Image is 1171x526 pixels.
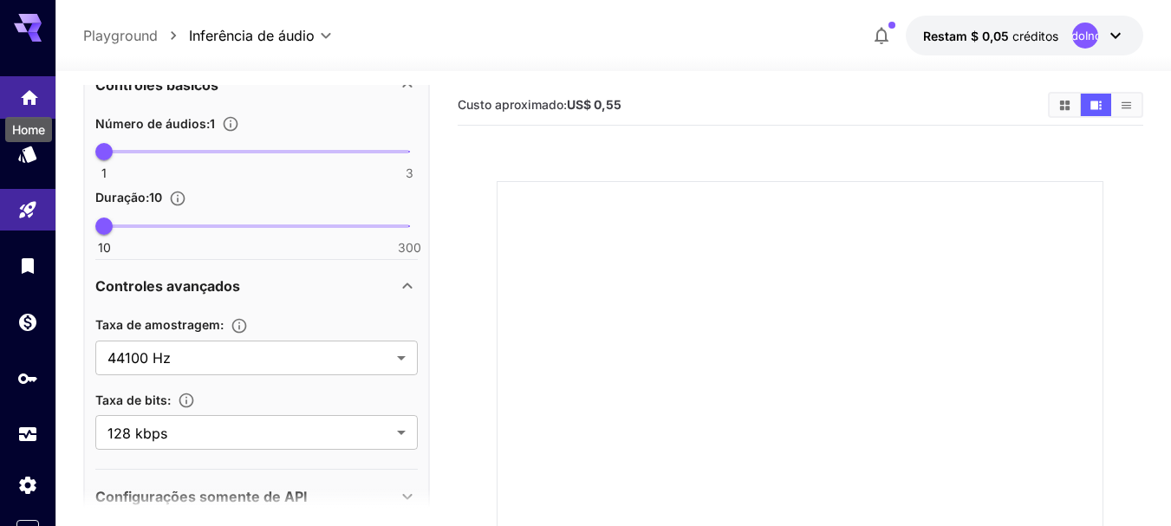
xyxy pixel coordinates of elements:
[95,317,220,332] font: Taxa de amostragem
[189,27,315,44] font: Inferência de áudio
[98,240,111,255] font: 10
[406,166,413,180] font: 3
[1050,94,1080,116] button: Mostrar mídia em visualização em grade
[567,97,621,112] font: US$ 0,55
[17,424,38,445] div: Uso
[17,474,38,496] div: Configurações
[5,117,52,142] div: Home
[95,393,167,407] font: Taxa de bits
[95,76,218,94] font: Controles básicos
[107,349,171,367] font: 44100 Hz
[149,190,162,205] font: 10
[458,97,567,112] font: Custo aproximado:
[206,116,210,131] font: :
[19,81,40,103] div: Lar
[95,265,418,307] div: Controles avançados
[923,27,1058,45] div: $ 0,05
[17,311,38,333] div: Carteira
[1081,94,1111,116] button: Mostrar mídia na visualização de vídeo
[17,255,38,276] div: Biblioteca
[17,143,38,165] div: Modelos
[1012,29,1058,43] font: créditos
[906,16,1143,55] button: $ 0,05IndefinidoIndefinido
[224,317,255,334] button: Taxa de amostragem do áudio gerado em Hz (amostras por segundo). Taxas de amostragem mais altas c...
[17,367,38,389] div: Chaves de API
[215,115,246,133] button: Especifique quantos áudios serão gerados em uma única solicitação. Cada geração de áudio será cob...
[95,190,146,205] font: Duração
[95,277,240,295] font: Controles avançados
[167,393,171,407] font: :
[923,29,1009,43] font: Restam $ 0,05
[398,240,421,255] font: 300
[95,64,418,106] div: Controles básicos
[210,116,215,131] font: 1
[95,488,308,505] font: Configurações somente de API
[17,199,38,221] div: Parque infantil
[1031,29,1139,42] font: IndefinidoIndefinido
[95,116,206,131] font: Número de áudios
[83,25,189,46] nav: migalhas de pão
[171,392,202,409] button: A taxa de bits do áudio gerado em kbps (quilobits por segundo). Taxas de bits mais altas resultam...
[95,476,418,517] div: Configurações somente de API
[83,25,158,46] a: Playground
[107,425,167,442] font: 128 kbps
[162,190,193,207] button: Especifique a duração de cada áudio em segundos.
[101,166,107,180] font: 1
[1048,92,1143,118] div: Mostrar mídia em visualização em gradeMostrar mídia na visualização de vídeoMostrar mídia na visu...
[220,317,224,332] font: :
[146,190,149,205] font: :
[1111,94,1142,116] button: Mostrar mídia na visualização de lista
